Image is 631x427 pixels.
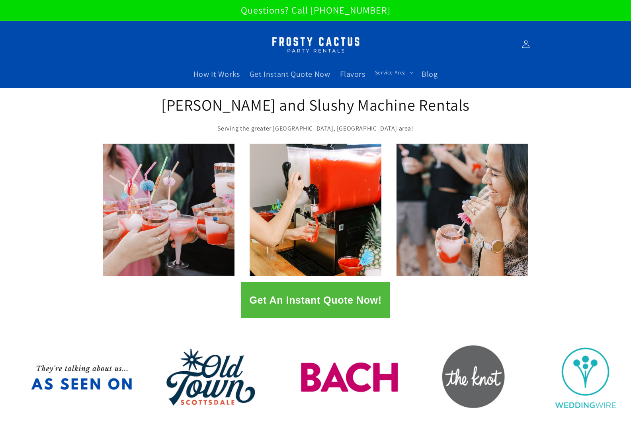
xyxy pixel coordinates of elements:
span: Service Area [375,69,406,76]
a: Get Instant Quote Now [245,64,335,84]
img: Margarita Machine Rental in Scottsdale, Phoenix, Tempe, Chandler, Gilbert, Mesa and Maricopa [266,32,365,57]
a: Blog [417,64,442,84]
span: Get Instant Quote Now [250,69,330,79]
a: How It Works [189,64,245,84]
button: Get An Instant Quote Now! [241,282,389,318]
span: How It Works [193,69,240,79]
p: Serving the greater [GEOGRAPHIC_DATA], [GEOGRAPHIC_DATA] area! [160,123,471,135]
span: Flavors [340,69,365,79]
summary: Service Area [370,64,417,81]
span: Blog [422,69,438,79]
a: Flavors [335,64,370,84]
h2: [PERSON_NAME] and Slushy Machine Rentals [160,94,471,115]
